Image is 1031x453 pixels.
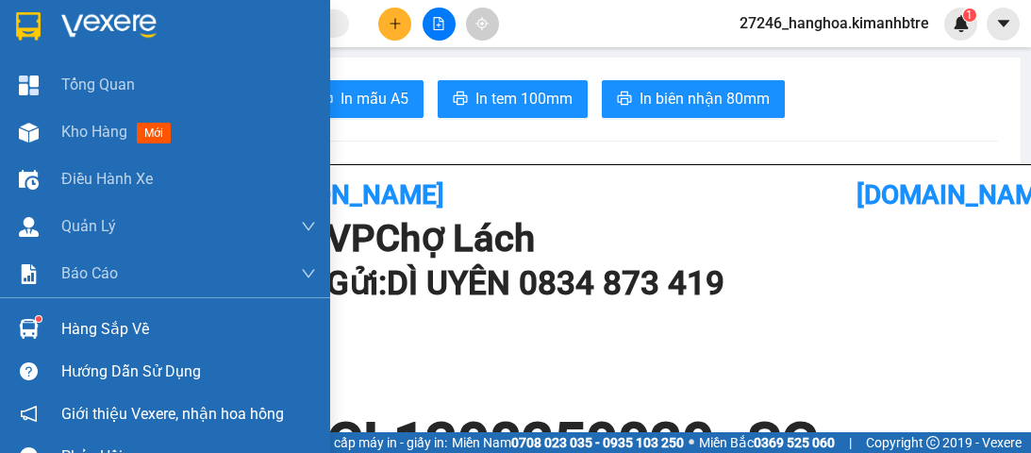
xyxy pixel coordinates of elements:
[754,435,835,450] strong: 0369 525 060
[301,219,316,234] span: down
[511,435,684,450] strong: 0708 023 035 - 0935 103 250
[303,80,424,118] button: printerIn mẫu A5
[926,436,940,449] span: copyright
[699,432,835,453] span: Miền Bắc
[61,315,316,344] div: Hàng sắp về
[963,8,976,22] sup: 1
[849,432,852,453] span: |
[995,15,1012,32] span: caret-down
[466,8,499,41] button: aim
[61,123,127,141] span: Kho hàng
[61,214,116,238] span: Quản Lý
[475,17,489,30] span: aim
[953,15,970,32] img: icon-new-feature
[137,123,171,143] span: mới
[61,167,153,191] span: Điều hành xe
[19,123,39,143] img: warehouse-icon
[341,87,408,110] span: In mẫu A5
[61,358,316,386] div: Hướng dẫn sử dụng
[453,91,468,109] span: printer
[61,73,135,96] span: Tổng Quan
[689,439,694,446] span: ⚪️
[19,264,39,284] img: solution-icon
[301,266,316,281] span: down
[452,432,684,453] span: Miền Nam
[602,80,785,118] button: printerIn biên nhận 80mm
[61,402,284,426] span: Giới thiệu Vexere, nhận hoa hồng
[19,319,39,339] img: warehouse-icon
[475,87,573,110] span: In tem 100mm
[20,362,38,380] span: question-circle
[61,261,118,285] span: Báo cáo
[19,170,39,190] img: warehouse-icon
[617,91,632,109] span: printer
[389,17,402,30] span: plus
[724,11,944,35] span: 27246_hanghoa.kimanhbtre
[423,8,456,41] button: file-add
[640,87,770,110] span: In biên nhận 80mm
[36,316,42,322] sup: 1
[378,8,411,41] button: plus
[438,80,588,118] button: printerIn tem 100mm
[966,8,973,22] span: 1
[19,217,39,237] img: warehouse-icon
[20,405,38,423] span: notification
[300,432,447,453] span: Cung cấp máy in - giấy in:
[16,12,41,41] img: logo-vxr
[19,75,39,95] img: dashboard-icon
[987,8,1020,41] button: caret-down
[432,17,445,30] span: file-add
